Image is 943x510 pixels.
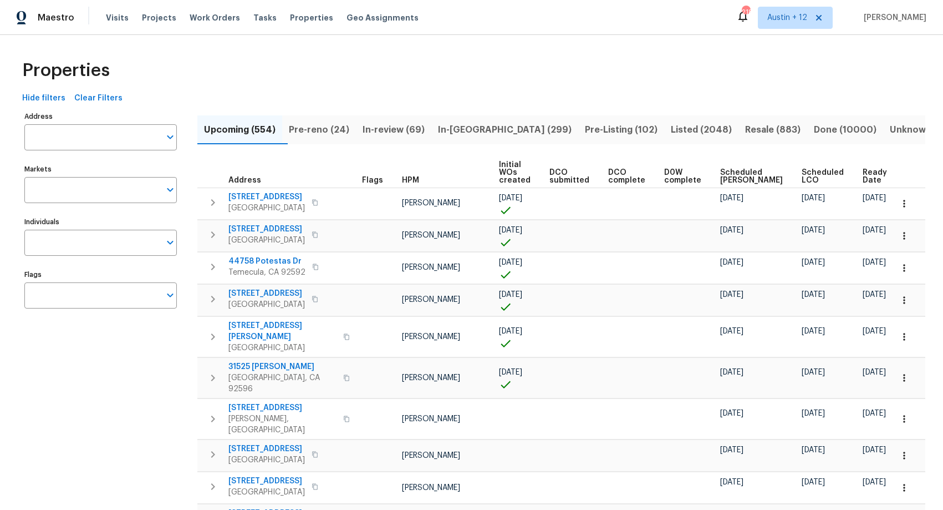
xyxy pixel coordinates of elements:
[802,226,825,234] span: [DATE]
[745,122,801,138] span: Resale (883)
[162,182,178,198] button: Open
[499,259,522,266] span: [DATE]
[228,443,305,455] span: [STREET_ADDRESS]
[228,487,305,498] span: [GEOGRAPHIC_DATA]
[228,191,305,203] span: [STREET_ADDRESS]
[402,374,460,382] span: [PERSON_NAME]
[499,161,531,184] span: Initial WOs created
[402,484,460,492] span: [PERSON_NAME]
[402,415,460,423] span: [PERSON_NAME]
[228,235,305,246] span: [GEOGRAPHIC_DATA]
[289,122,349,138] span: Pre-reno (24)
[499,327,522,335] span: [DATE]
[228,288,305,299] span: [STREET_ADDRESS]
[22,92,65,105] span: Hide filters
[863,446,886,454] span: [DATE]
[720,169,783,184] span: Scheduled [PERSON_NAME]
[363,122,425,138] span: In-review (69)
[228,176,261,184] span: Address
[499,368,522,376] span: [DATE]
[863,226,886,234] span: [DATE]
[549,169,589,184] span: DCO submitted
[346,12,419,23] span: Geo Assignments
[162,129,178,145] button: Open
[402,231,460,239] span: [PERSON_NAME]
[664,169,701,184] span: D0W complete
[802,194,825,202] span: [DATE]
[162,235,178,250] button: Open
[720,194,743,202] span: [DATE]
[720,410,743,417] span: [DATE]
[802,259,825,266] span: [DATE]
[228,413,337,436] span: [PERSON_NAME], [GEOGRAPHIC_DATA]
[767,12,807,23] span: Austin + 12
[802,368,825,376] span: [DATE]
[228,320,337,342] span: [STREET_ADDRESS][PERSON_NAME]
[671,122,732,138] span: Listed (2048)
[499,226,522,234] span: [DATE]
[802,446,825,454] span: [DATE]
[863,478,886,486] span: [DATE]
[228,361,337,372] span: 31525 [PERSON_NAME]
[22,65,110,76] span: Properties
[802,169,844,184] span: Scheduled LCO
[802,327,825,335] span: [DATE]
[402,199,460,207] span: [PERSON_NAME]
[720,446,743,454] span: [DATE]
[720,291,743,299] span: [DATE]
[585,122,657,138] span: Pre-Listing (102)
[142,12,176,23] span: Projects
[228,476,305,487] span: [STREET_ADDRESS]
[863,327,886,335] span: [DATE]
[228,256,305,267] span: 44758 Potestas Dr
[863,259,886,266] span: [DATE]
[70,88,127,109] button: Clear Filters
[863,291,886,299] span: [DATE]
[402,296,460,304] span: [PERSON_NAME]
[720,327,743,335] span: [DATE]
[499,194,522,202] span: [DATE]
[24,166,177,173] label: Markets
[228,203,305,214] span: [GEOGRAPHIC_DATA]
[863,169,887,184] span: Ready Date
[720,368,743,376] span: [DATE]
[228,455,305,466] span: [GEOGRAPHIC_DATA]
[253,14,277,22] span: Tasks
[720,259,743,266] span: [DATE]
[863,194,886,202] span: [DATE]
[402,176,419,184] span: HPM
[24,271,177,278] label: Flags
[438,122,572,138] span: In-[GEOGRAPHIC_DATA] (299)
[38,12,74,23] span: Maestro
[106,12,129,23] span: Visits
[228,402,337,413] span: [STREET_ADDRESS]
[802,478,825,486] span: [DATE]
[720,478,743,486] span: [DATE]
[802,291,825,299] span: [DATE]
[204,122,276,138] span: Upcoming (554)
[290,12,333,23] span: Properties
[742,7,750,18] div: 218
[24,113,177,120] label: Address
[74,92,123,105] span: Clear Filters
[859,12,926,23] span: [PERSON_NAME]
[863,410,886,417] span: [DATE]
[228,224,305,235] span: [STREET_ADDRESS]
[802,410,825,417] span: [DATE]
[162,287,178,303] button: Open
[18,88,70,109] button: Hide filters
[228,299,305,310] span: [GEOGRAPHIC_DATA]
[402,264,460,271] span: [PERSON_NAME]
[499,291,522,299] span: [DATE]
[362,176,383,184] span: Flags
[402,452,460,459] span: [PERSON_NAME]
[24,219,177,225] label: Individuals
[863,368,886,376] span: [DATE]
[402,333,460,341] span: [PERSON_NAME]
[190,12,240,23] span: Work Orders
[228,372,337,395] span: [GEOGRAPHIC_DATA], CA 92596
[608,169,645,184] span: DCO complete
[814,122,876,138] span: Done (10000)
[228,342,337,354] span: [GEOGRAPHIC_DATA]
[228,267,305,278] span: Temecula, CA 92592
